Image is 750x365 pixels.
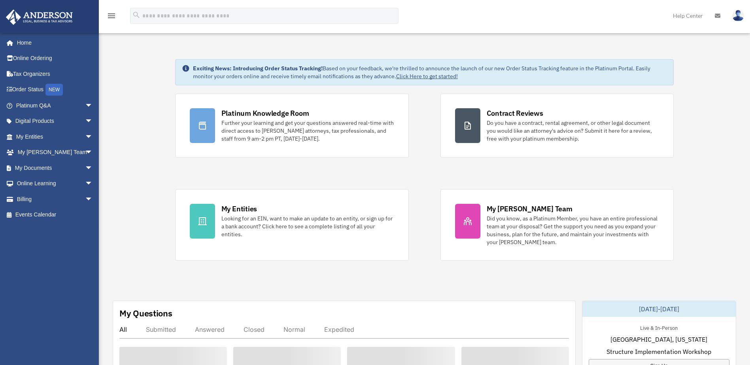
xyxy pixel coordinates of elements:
[634,323,684,331] div: Live & In-Person
[487,204,572,214] div: My [PERSON_NAME] Team
[487,214,659,246] div: Did you know, as a Platinum Member, you have an entire professional team at your disposal? Get th...
[221,119,394,143] div: Further your learning and get your questions answered real-time with direct access to [PERSON_NAM...
[175,189,409,261] a: My Entities Looking for an EIN, want to make an update to an entity, or sign up for a bank accoun...
[582,301,736,317] div: [DATE]-[DATE]
[4,9,75,25] img: Anderson Advisors Platinum Portal
[193,65,323,72] strong: Exciting News: Introducing Order Status Tracking!
[85,113,101,130] span: arrow_drop_down
[85,145,101,161] span: arrow_drop_down
[193,64,667,80] div: Based on your feedback, we're thrilled to announce the launch of our new Order Status Tracking fe...
[324,325,354,333] div: Expedited
[119,325,127,333] div: All
[6,191,105,207] a: Billingarrow_drop_down
[45,84,63,96] div: NEW
[6,35,101,51] a: Home
[396,73,458,80] a: Click Here to get started!
[107,14,116,21] a: menu
[440,189,674,261] a: My [PERSON_NAME] Team Did you know, as a Platinum Member, you have an entire professional team at...
[6,129,105,145] a: My Entitiesarrow_drop_down
[6,207,105,223] a: Events Calendar
[119,307,172,319] div: My Questions
[107,11,116,21] i: menu
[440,94,674,158] a: Contract Reviews Do you have a contract, rental agreement, or other legal document you would like...
[85,98,101,114] span: arrow_drop_down
[6,98,105,113] a: Platinum Q&Aarrow_drop_down
[6,176,105,192] a: Online Learningarrow_drop_down
[85,160,101,176] span: arrow_drop_down
[6,113,105,129] a: Digital Productsarrow_drop_down
[6,66,105,82] a: Tax Organizers
[221,204,257,214] div: My Entities
[6,51,105,66] a: Online Ordering
[195,325,225,333] div: Answered
[85,176,101,192] span: arrow_drop_down
[132,11,141,19] i: search
[175,94,409,158] a: Platinum Knowledge Room Further your learning and get your questions answered real-time with dire...
[85,191,101,207] span: arrow_drop_down
[85,129,101,145] span: arrow_drop_down
[610,335,707,344] span: [GEOGRAPHIC_DATA], [US_STATE]
[606,347,711,356] span: Structure Implementation Workshop
[487,119,659,143] div: Do you have a contract, rental agreement, or other legal document you would like an attorney's ad...
[221,214,394,238] div: Looking for an EIN, want to make an update to an entity, or sign up for a bank account? Click her...
[6,145,105,160] a: My [PERSON_NAME] Teamarrow_drop_down
[6,160,105,176] a: My Documentsarrow_drop_down
[732,10,744,21] img: User Pic
[283,325,305,333] div: Normal
[487,108,543,118] div: Contract Reviews
[221,108,309,118] div: Platinum Knowledge Room
[146,325,176,333] div: Submitted
[244,325,264,333] div: Closed
[6,82,105,98] a: Order StatusNEW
